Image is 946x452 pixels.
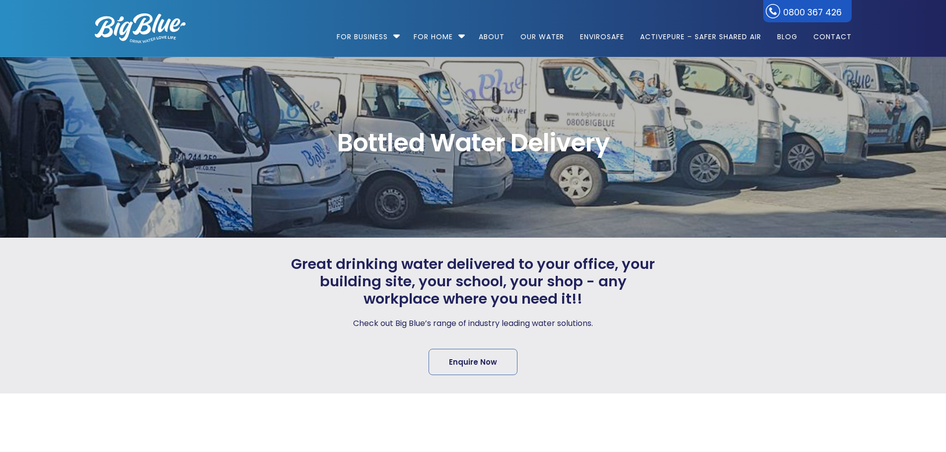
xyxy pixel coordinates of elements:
span: Bottled Water Delivery [95,130,852,155]
a: Enquire Now [429,349,517,375]
span: Great drinking water delivered to your office, your building site, your school, your shop - any w... [289,256,658,307]
img: logo [95,13,186,43]
p: Check out Big Blue’s range of industry leading water solutions. [289,317,658,330]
